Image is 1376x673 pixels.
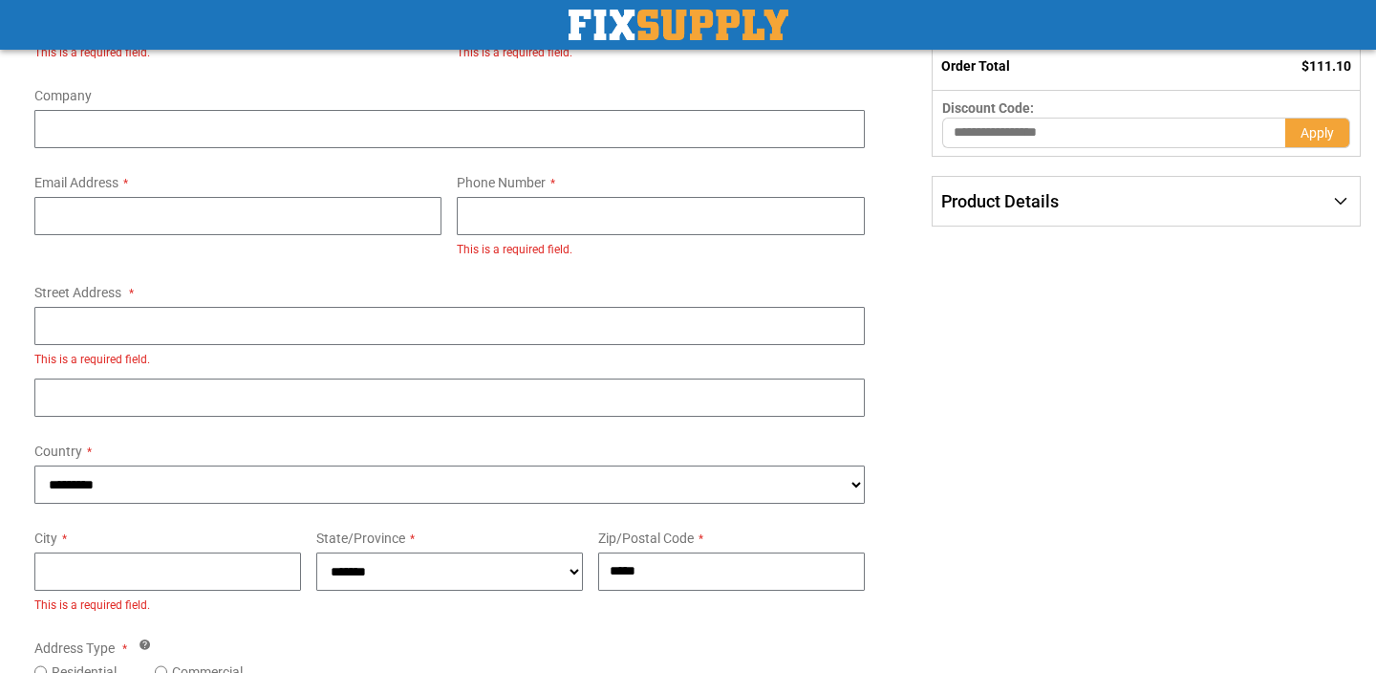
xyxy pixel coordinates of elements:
[34,88,92,103] span: Company
[457,175,546,190] span: Phone Number
[34,444,82,459] span: Country
[1285,118,1350,148] button: Apply
[457,46,572,59] span: This is a required field.
[34,531,57,546] span: City
[34,640,115,656] span: Address Type
[34,285,121,300] span: Street Address
[1301,58,1351,74] span: $111.10
[941,191,1059,211] span: Product Details
[316,531,405,546] span: State/Province
[34,46,150,59] span: This is a required field.
[569,10,788,40] a: store logo
[1301,125,1334,141] span: Apply
[598,531,694,546] span: Zip/Postal Code
[34,353,150,366] span: This is a required field.
[942,100,1034,116] span: Discount Code:
[569,10,788,40] img: Fix Industrial Supply
[34,175,118,190] span: Email Address
[941,58,1010,74] strong: Order Total
[457,243,572,256] span: This is a required field.
[34,598,150,612] span: This is a required field.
